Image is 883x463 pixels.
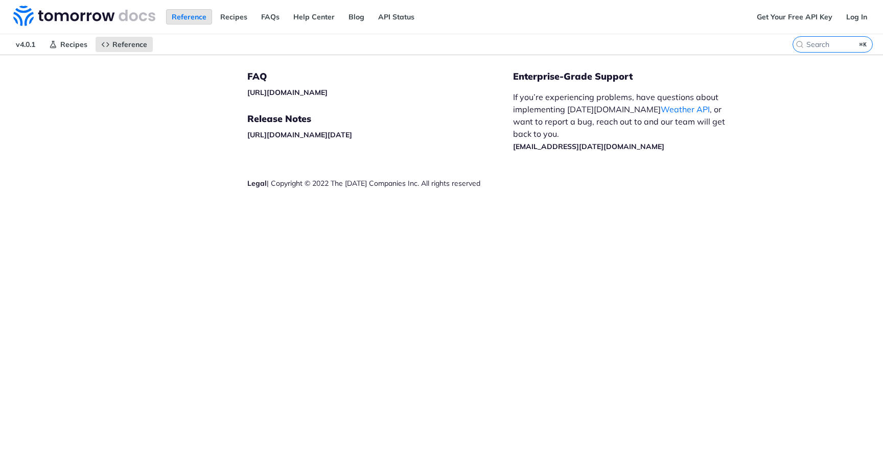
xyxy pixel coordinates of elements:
h5: Enterprise-Grade Support [513,70,752,83]
a: FAQs [255,9,285,25]
a: Log In [841,9,873,25]
a: Blog [343,9,370,25]
a: Weather API [661,104,710,114]
span: Recipes [60,40,87,49]
a: Legal [247,179,267,188]
a: Get Your Free API Key [751,9,838,25]
span: Reference [112,40,147,49]
a: [URL][DOMAIN_NAME] [247,88,328,97]
h5: FAQ [247,70,513,83]
a: API Status [373,9,420,25]
p: If you’re experiencing problems, have questions about implementing [DATE][DOMAIN_NAME] , or want ... [513,91,736,152]
a: Help Center [288,9,340,25]
a: Reference [166,9,212,25]
a: Recipes [43,37,93,52]
img: Tomorrow.io Weather API Docs [13,6,155,26]
span: v4.0.1 [10,37,41,52]
div: | Copyright © 2022 The [DATE] Companies Inc. All rights reserved [247,178,513,188]
h5: Release Notes [247,113,513,125]
a: Reference [96,37,153,52]
a: Recipes [215,9,253,25]
svg: Search [796,40,804,48]
kbd: ⌘K [857,39,870,50]
a: [URL][DOMAIN_NAME][DATE] [247,130,352,139]
a: [EMAIL_ADDRESS][DATE][DOMAIN_NAME] [513,142,664,151]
